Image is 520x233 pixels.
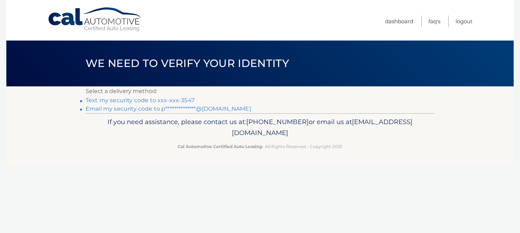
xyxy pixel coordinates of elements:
[456,16,472,27] a: Logout
[86,86,434,96] p: Select a delivery method:
[48,7,143,32] a: Cal Automotive
[90,143,430,150] p: - All Rights Reserved - Copyright 2025
[246,118,309,126] span: [PHONE_NUMBER]
[428,16,440,27] a: FAQ's
[385,16,413,27] a: Dashboard
[86,57,289,70] span: We need to verify your identity
[178,144,262,149] strong: Cal Automotive Certified Auto Leasing
[90,116,430,139] p: If you need assistance, please contact us at: or email us at
[86,97,194,104] a: Text my security code to xxx-xxx-3547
